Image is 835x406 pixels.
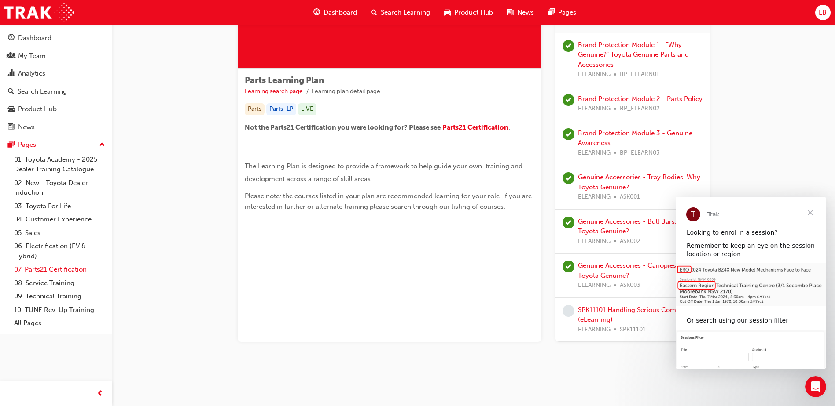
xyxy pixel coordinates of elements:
[4,28,109,137] button: DashboardMy TeamAnalyticsSearch LearningProduct HubNews
[4,119,109,135] a: News
[18,140,36,150] div: Pages
[4,65,109,82] a: Analytics
[517,7,534,18] span: News
[11,276,109,290] a: 08. Service Training
[245,87,303,95] a: Learning search page
[541,4,583,22] a: pages-iconPages
[18,69,45,79] div: Analytics
[11,303,109,317] a: 10. TUNE Rev-Up Training
[500,4,541,22] a: news-iconNews
[8,52,15,60] span: people-icon
[18,122,35,132] div: News
[578,69,611,80] span: ELEARNING
[805,376,826,397] iframe: Intercom live chat
[578,41,689,69] a: Brand Protection Module 1 - "Why Genuine?" Toyota Genuine Parts and Accessories
[578,192,611,202] span: ELEARNING
[11,213,109,226] a: 04. Customer Experience
[8,34,15,42] span: guage-icon
[11,153,109,176] a: 01. Toyota Academy - 2025 Dealer Training Catalogue
[578,261,693,279] a: Genuine Accessories - Canopies. Why Toyota Genuine?
[18,51,46,61] div: My Team
[99,139,105,151] span: up-icon
[620,104,660,114] span: BP_ELEARN02
[298,103,316,115] div: LIVE
[508,123,510,131] span: .
[11,176,109,199] a: 02. New - Toyota Dealer Induction
[563,261,574,272] span: learningRecordVerb_COMPLETE-icon
[324,7,357,18] span: Dashboard
[4,48,109,64] a: My Team
[18,87,67,97] div: Search Learning
[563,305,574,317] span: learningRecordVerb_NONE-icon
[620,325,646,335] span: SPK11101
[563,217,574,228] span: learningRecordVerb_COMPLETE-icon
[371,7,377,18] span: search-icon
[578,148,611,158] span: ELEARNING
[4,101,109,117] a: Product Hub
[8,88,14,96] span: search-icon
[11,239,109,263] a: 06. Electrification (EV & Hybrid)
[245,123,441,131] span: Not the Parts21 Certification you were looking for? Please see
[815,5,831,20] button: LB
[620,236,640,246] span: ASK002
[578,104,611,114] span: ELEARNING
[18,104,57,114] div: Product Hub
[507,7,514,18] span: news-icon
[364,4,437,22] a: search-iconSearch Learning
[11,290,109,303] a: 09. Technical Training
[578,129,692,147] a: Brand Protection Module 3 - Genuine Awareness
[444,7,451,18] span: car-icon
[578,217,692,236] a: Genuine Accessories - Bull Bars. Why Toyota Genuine?
[563,94,574,106] span: learningRecordVerb_COMPLETE-icon
[558,7,576,18] span: Pages
[578,173,700,191] a: Genuine Accessories - Tray Bodies. Why Toyota Genuine?
[563,128,574,140] span: learningRecordVerb_COMPLETE-icon
[620,280,640,290] span: ASK003
[563,172,574,184] span: learningRecordVerb_COMPLETE-icon
[4,3,74,22] img: Trak
[312,87,380,97] li: Learning plan detail page
[245,103,265,115] div: Parts
[8,141,15,149] span: pages-icon
[578,280,611,290] span: ELEARNING
[578,306,696,324] a: SPK11101 Handling Serious Complaints (eLearning)
[454,7,493,18] span: Product Hub
[11,226,109,240] a: 05. Sales
[620,148,660,158] span: BP_ELEARN03
[18,33,51,43] div: Dashboard
[620,192,640,202] span: ASK001
[11,199,109,213] a: 03. Toyota For Life
[442,123,508,131] a: Parts21 Certification
[313,7,320,18] span: guage-icon
[245,192,533,210] span: Please note: the courses listed in your plan are recommended learning for your role. If you are i...
[245,75,324,85] span: Parts Learning Plan
[306,4,364,22] a: guage-iconDashboard
[437,4,500,22] a: car-iconProduct Hub
[4,137,109,153] button: Pages
[578,95,703,103] a: Brand Protection Module 2 - Parts Policy
[8,105,15,113] span: car-icon
[4,30,109,46] a: Dashboard
[563,40,574,52] span: learningRecordVerb_COMPLETE-icon
[11,263,109,276] a: 07. Parts21 Certification
[8,70,15,78] span: chart-icon
[578,325,611,335] span: ELEARNING
[245,162,524,183] span: The Learning Plan is designed to provide a framework to help guide your own training and developm...
[11,316,109,330] a: All Pages
[8,123,15,131] span: news-icon
[548,7,555,18] span: pages-icon
[819,7,827,18] span: LB
[676,197,826,369] iframe: Intercom live chat message
[578,236,611,246] span: ELEARNING
[381,7,430,18] span: Search Learning
[266,103,296,115] div: Parts_LP
[620,69,659,80] span: BP_ELEARN01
